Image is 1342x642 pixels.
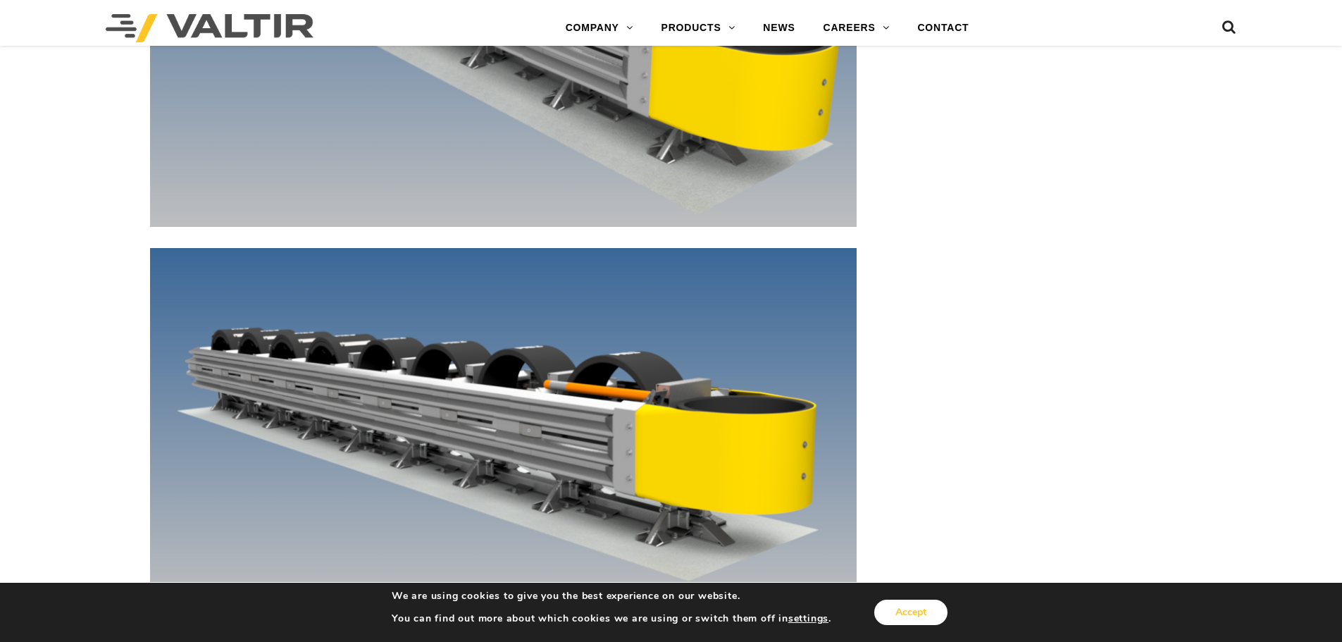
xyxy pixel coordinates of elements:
button: Accept [874,600,948,625]
a: NEWS [749,14,809,42]
button: settings [788,612,828,625]
p: You can find out more about which cookies we are using or switch them off in . [392,612,831,625]
img: Valtir [106,14,313,42]
a: COMPANY [552,14,647,42]
p: We are using cookies to give you the best experience on our website. [392,590,831,603]
a: CAREERS [809,14,904,42]
a: PRODUCTS [647,14,750,42]
a: CONTACT [903,14,983,42]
